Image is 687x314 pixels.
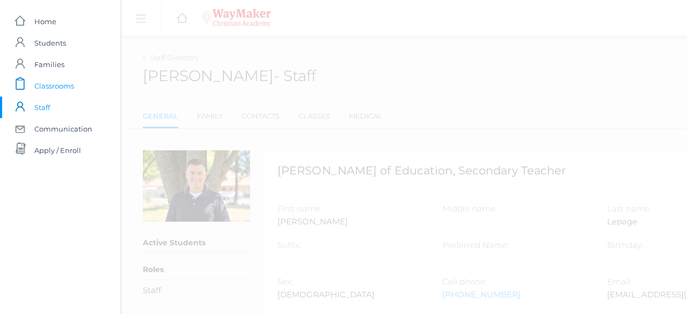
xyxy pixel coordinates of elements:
span: Staff [34,97,50,118]
span: Apply / Enroll [34,140,81,161]
span: Families [34,54,64,75]
span: Classrooms [34,75,74,97]
span: Students [34,32,66,54]
span: Home [34,11,56,32]
span: Communication [34,118,92,140]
